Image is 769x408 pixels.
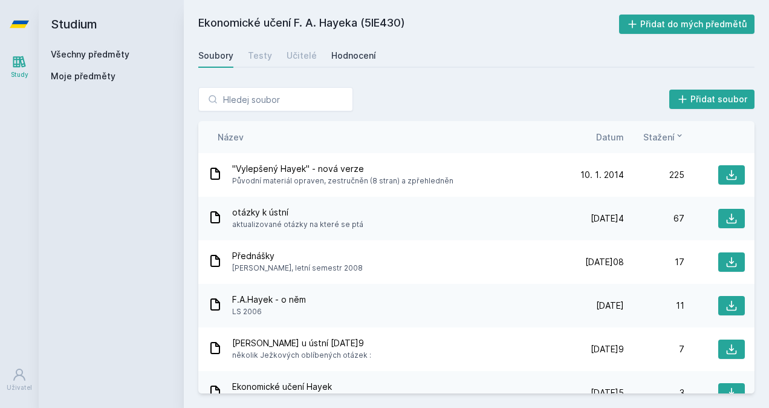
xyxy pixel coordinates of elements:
[624,343,684,355] div: 7
[596,131,624,143] button: Datum
[596,300,624,312] span: [DATE]
[591,387,624,399] span: [DATE]5
[198,15,619,34] h2: Ekonomické učení F. A. Hayeka (5IE430)
[591,212,624,225] span: [DATE]4
[198,44,233,68] a: Soubory
[232,306,306,318] span: LS 2006
[287,44,317,68] a: Učitelé
[232,250,363,262] span: Přednášky
[198,50,233,62] div: Soubory
[218,131,244,143] button: Název
[643,131,675,143] span: Stažení
[198,87,353,111] input: Hledej soubor
[624,169,684,181] div: 225
[7,383,32,392] div: Uživatel
[232,349,371,361] span: několik Ježkových oblíbených otázek :
[2,48,36,85] a: Study
[331,44,376,68] a: Hodnocení
[51,70,115,82] span: Moje předměty
[232,262,363,274] span: [PERSON_NAME], letní semestr 2008
[232,175,453,187] span: Původní materiál opraven, zestručněn (8 stran) a zpřehledněn
[624,300,684,312] div: 11
[11,70,28,79] div: Study
[643,131,684,143] button: Stažení
[51,49,129,59] a: Všechny předměty
[232,393,332,405] span: podklady na zkoušku
[580,169,624,181] span: 10. 1. 2014
[248,50,272,62] div: Testy
[619,15,755,34] button: Přidat do mých předmětů
[232,163,453,175] span: "Vylepšený Hayek" - nová verze
[232,206,363,219] span: otázky k ústní
[669,90,755,109] button: Přidat soubor
[331,50,376,62] div: Hodnocení
[624,387,684,399] div: 3
[624,256,684,268] div: 17
[232,381,332,393] span: Ekonomické učení Hayek
[232,294,306,306] span: F.A.Hayek - o něm
[232,337,371,349] span: [PERSON_NAME] u ústní [DATE]9
[624,212,684,225] div: 67
[591,343,624,355] span: [DATE]9
[2,361,36,398] a: Uživatel
[248,44,272,68] a: Testy
[585,256,624,268] span: [DATE]08
[232,219,363,231] span: aktualizované otázky na které se ptá
[287,50,317,62] div: Učitelé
